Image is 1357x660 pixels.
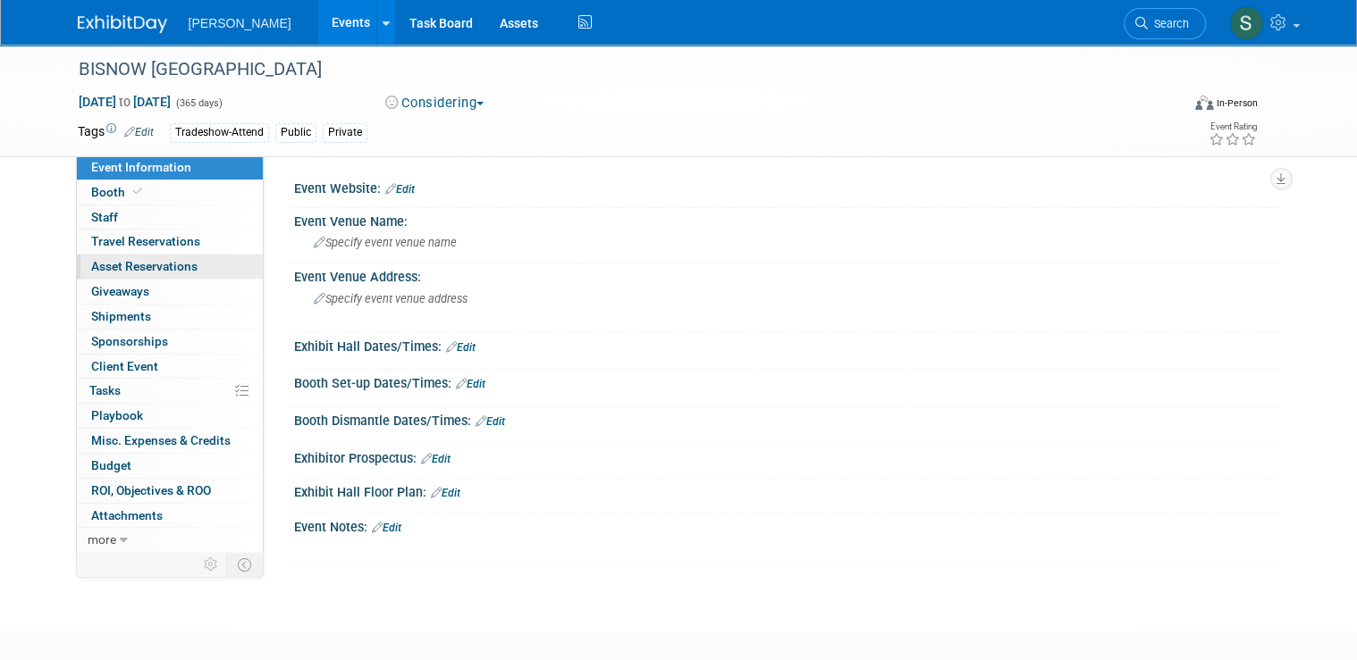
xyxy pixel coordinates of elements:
[77,479,263,503] a: ROI, Objectives & ROO
[77,230,263,254] a: Travel Reservations
[294,370,1280,393] div: Booth Set-up Dates/Times:
[88,532,116,547] span: more
[294,479,1280,502] div: Exhibit Hall Floor Plan:
[196,553,227,576] td: Personalize Event Tab Strip
[456,378,485,390] a: Edit
[77,155,263,180] a: Event Information
[372,522,401,534] a: Edit
[294,208,1280,230] div: Event Venue Name:
[91,210,118,224] span: Staff
[91,334,168,348] span: Sponsorships
[294,445,1280,468] div: Exhibitor Prospectus:
[91,259,198,273] span: Asset Reservations
[91,359,158,373] span: Client Event
[1229,6,1263,40] img: Sharon Aurelio
[1195,96,1213,110] img: Format-Inperson.png
[77,330,263,354] a: Sponsorships
[314,292,468,305] span: Specify event venue address
[1216,96,1258,110] div: In-Person
[91,408,143,422] span: Playbook
[170,123,269,142] div: Tradeshow-Attend
[78,15,167,33] img: ExhibitDay
[77,205,263,230] a: Staff
[133,187,142,196] i: Booth reservation complete
[189,16,291,30] span: [PERSON_NAME]
[124,126,154,138] a: Edit
[91,458,131,472] span: Budget
[226,553,263,576] td: Toggle Event Tabs
[421,453,451,465] a: Edit
[476,415,505,428] a: Edit
[77,504,263,528] a: Attachments
[77,180,263,205] a: Booth
[91,234,200,248] span: Travel Reservations
[446,341,476,354] a: Edit
[77,255,263,279] a: Asset Reservations
[77,429,263,453] a: Misc. Expenses & Credits
[77,528,263,552] a: more
[89,383,121,397] span: Tasks
[91,309,151,323] span: Shipments
[116,95,133,109] span: to
[91,160,191,174] span: Event Information
[77,379,263,403] a: Tasks
[77,280,263,304] a: Giveaways
[294,263,1280,286] div: Event Venue Address:
[385,183,415,196] a: Edit
[91,433,231,447] span: Misc. Expenses & Credits
[275,123,316,142] div: Public
[91,185,146,199] span: Booth
[1148,17,1189,30] span: Search
[1124,8,1206,39] a: Search
[294,333,1280,356] div: Exhibit Hall Dates/Times:
[77,305,263,329] a: Shipments
[77,355,263,379] a: Client Event
[379,94,491,113] button: Considering
[77,454,263,478] a: Budget
[78,122,154,143] td: Tags
[314,236,457,249] span: Specify event venue name
[78,94,172,110] span: [DATE] [DATE]
[91,483,211,497] span: ROI, Objectives & ROO
[1083,93,1258,120] div: Event Format
[294,514,1280,537] div: Event Notes:
[77,404,263,428] a: Playbook
[91,284,149,298] span: Giveaways
[431,487,460,499] a: Edit
[294,407,1280,430] div: Booth Dismantle Dates/Times:
[174,97,223,109] span: (365 days)
[1209,122,1257,131] div: Event Rating
[323,123,367,142] div: Private
[72,54,1158,86] div: BISNOW [GEOGRAPHIC_DATA]
[91,508,163,522] span: Attachments
[294,175,1280,198] div: Event Website:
